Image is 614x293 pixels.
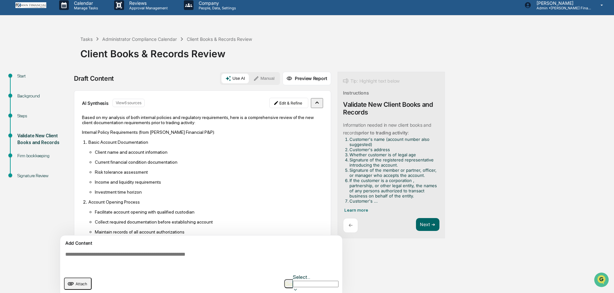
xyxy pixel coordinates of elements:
div: Firm bookkeeping [17,152,70,159]
li: Customer's name (account number also suggested) [349,137,437,147]
p: Basic Account Documentation [88,140,323,145]
span: Preclearance [13,81,41,87]
p: Investment time horizon [95,189,323,195]
button: Next ➔ [416,218,439,231]
li: Customer's address [349,147,437,152]
p: Approval Management [124,6,171,10]
button: Edit & Refine [269,98,308,108]
span: Pylon [64,109,78,114]
p: Account Opening Process [88,199,323,205]
div: Tasks [80,36,93,42]
button: Go [284,279,293,288]
strong: prior to trading activity [358,130,408,135]
a: 🔎Data Lookup [4,91,43,102]
p: Information needed in new client books and records : [343,122,431,135]
div: Validate New Client Books and Records [343,101,439,116]
li: Signature of the member or partner, officer, or manager who accepts the account. [349,168,437,178]
a: Powered byPylon [45,109,78,114]
p: ← [348,222,353,228]
button: View6 sources [113,99,145,107]
div: Add Content [64,239,339,247]
div: Client Books & Records Review [80,43,611,60]
input: Clear [17,29,106,36]
div: Steps [17,113,70,119]
li: Whether customer is of legal age [349,152,437,157]
button: Start new chat [109,51,117,59]
p: Admin • [PERSON_NAME] Financial Group [531,6,591,10]
div: Validate New Client Books and Records [17,133,70,146]
a: 🖐️Preclearance [4,78,44,90]
img: 1746055101610-c473b297-6a78-478c-a979-82029cc54cd1 [6,49,18,61]
div: 🖐️ [6,82,12,87]
div: Signature Review [17,172,70,179]
a: 🗄️Attestations [44,78,82,90]
iframe: Open customer support [593,272,611,289]
div: Instructions [343,90,369,96]
p: Current financial condition documentation [95,160,323,165]
span: Data Lookup [13,93,41,100]
span: Learn more [344,207,368,213]
p: Reviews [124,0,171,6]
p: Client name and account information [95,150,323,155]
button: upload document [64,278,92,290]
p: Internal Policy Requirements (from [PERSON_NAME] Financial P&P): [82,130,323,135]
div: Start new chat [22,49,105,56]
p: Calendar [69,0,101,6]
p: [PERSON_NAME] [531,0,591,6]
div: We're available if you need us! [22,56,81,61]
p: Collect required documentation before establishing account [95,219,323,224]
img: logo [15,2,46,8]
p: Based on my analysis of both internal policies and regulatory requirements, here is a comprehensi... [82,115,323,125]
button: Preview Report [283,72,331,85]
li: If the customer is a corporation , partnership, or other legal entity, the names of any persons a... [349,178,437,198]
div: Background [17,93,70,99]
div: 🔎 [6,94,12,99]
div: Tip: Highlight text below [343,77,400,85]
p: Company [194,0,239,6]
p: Risk tolerance assessment [95,169,323,175]
div: Client Books & Records Review [187,36,252,42]
p: Maintain records of all account authorizations [95,229,323,234]
div: 🗄️ [47,82,52,87]
li: Signature of the registered representative introducing the account. [349,157,437,168]
div: Draft Content [74,75,114,82]
div: Start [17,73,70,79]
span: Attach [76,281,87,286]
li: Customer's ... [349,198,437,204]
p: Facilitate account opening with qualified custodian [95,209,323,215]
p: Manage Tasks [69,6,101,10]
img: Go [285,282,293,286]
p: Income and liquidity requirements [95,179,323,185]
button: Use AI [221,74,249,83]
div: Select... [293,274,339,280]
p: AI Synthesis [82,100,109,106]
button: Manual [249,74,278,83]
span: Attestations [53,81,80,87]
p: People, Data, Settings [194,6,239,10]
p: How can we help? [6,14,117,24]
div: Administrator Compliance Calendar [102,36,177,42]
